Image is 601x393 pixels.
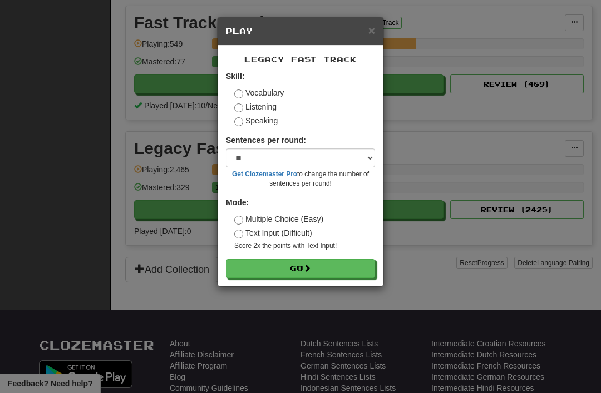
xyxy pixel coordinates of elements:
[226,198,249,207] strong: Mode:
[234,117,243,126] input: Speaking
[368,24,375,37] span: ×
[234,213,323,225] label: Multiple Choice (Easy)
[234,227,312,238] label: Text Input (Difficult)
[226,135,306,146] label: Sentences per round:
[226,72,244,81] strong: Skill:
[244,54,357,64] span: Legacy Fast Track
[234,216,243,225] input: Multiple Choice (Easy)
[226,170,375,188] small: to change the number of sentences per round!
[226,259,375,278] button: Go
[232,170,297,178] a: Get Clozemaster Pro
[234,103,243,112] input: Listening
[234,115,278,126] label: Speaking
[226,26,375,37] h5: Play
[368,24,375,36] button: Close
[234,87,284,98] label: Vocabulary
[234,89,243,98] input: Vocabulary
[234,230,243,238] input: Text Input (Difficult)
[234,241,375,251] small: Score 2x the points with Text Input !
[234,101,277,112] label: Listening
